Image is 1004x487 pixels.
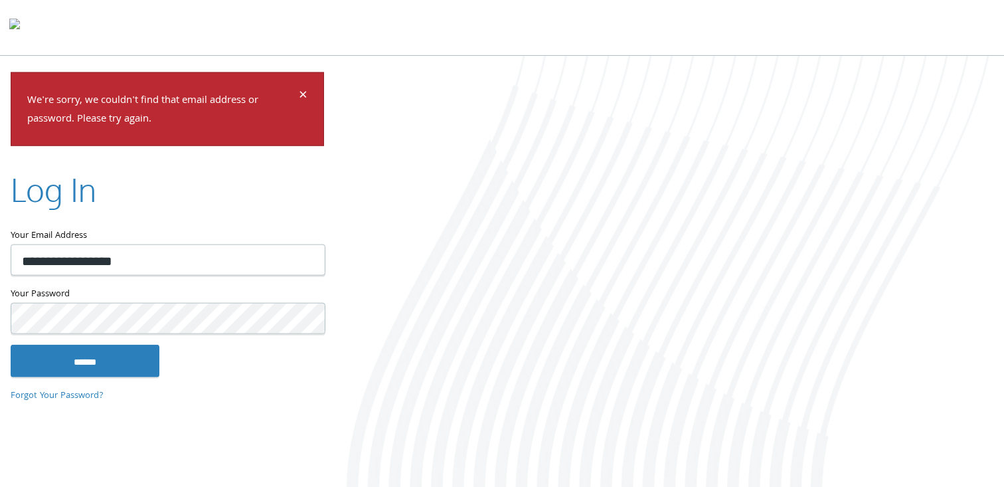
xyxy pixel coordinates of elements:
[11,388,104,403] a: Forgot Your Password?
[299,83,307,109] span: ×
[11,167,96,212] h2: Log In
[299,88,307,104] button: Dismiss alert
[9,14,20,41] img: todyl-logo-dark.svg
[27,91,297,130] p: We're sorry, we couldn't find that email address or password. Please try again.
[11,286,324,303] label: Your Password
